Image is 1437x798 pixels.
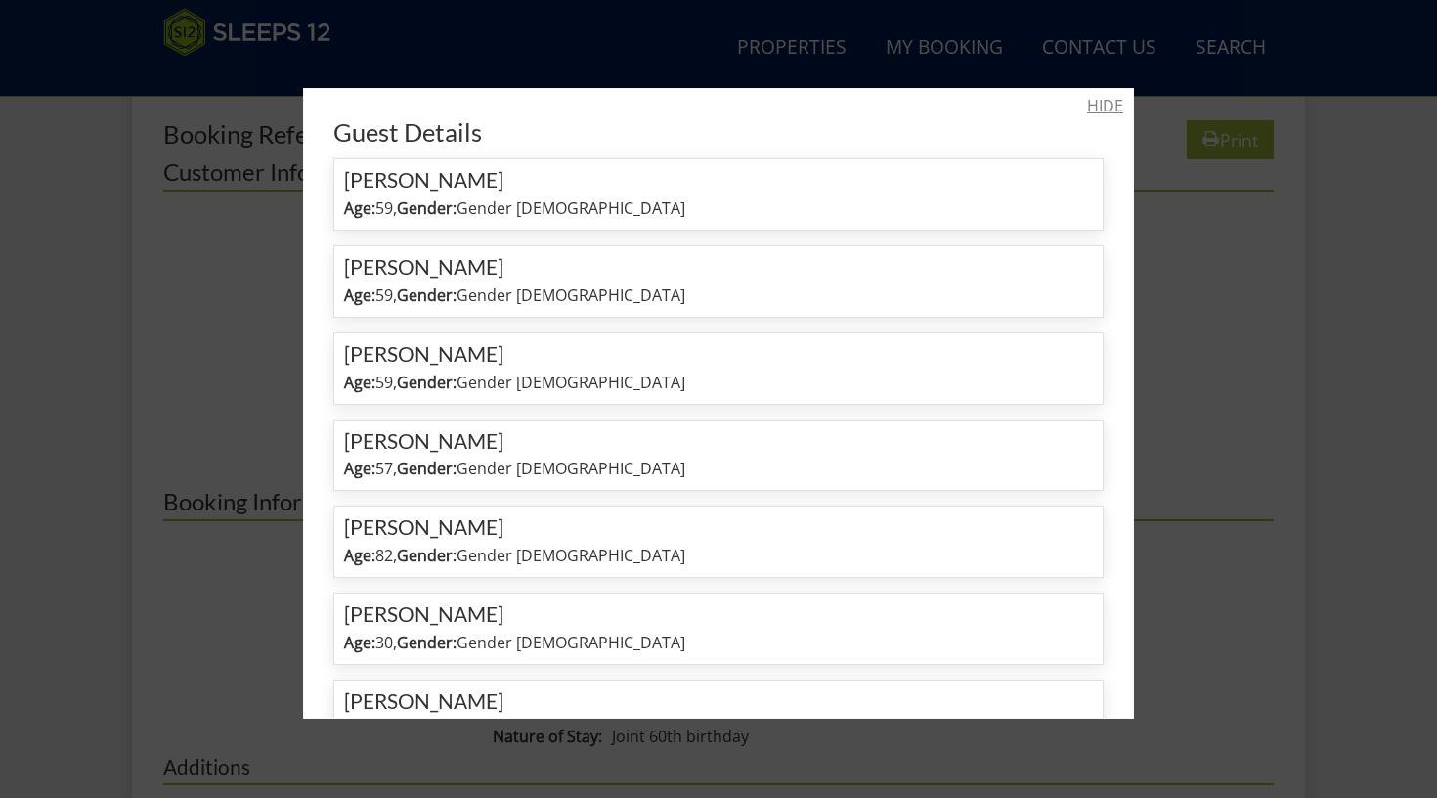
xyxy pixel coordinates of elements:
[344,457,1093,480] p: ,
[397,632,457,653] strong: Gender:
[344,372,375,393] strong: Age:
[344,632,393,653] span: 30
[344,284,1093,307] p: ,
[344,690,1093,713] h4: [PERSON_NAME]
[344,545,375,566] strong: Age:
[344,516,1093,539] h4: [PERSON_NAME]
[344,169,1093,192] h4: [PERSON_NAME]
[397,285,457,306] strong: Gender:
[397,458,685,479] span: Gender [DEMOGRAPHIC_DATA]
[344,371,1093,394] p: ,
[344,285,393,306] span: 59
[397,458,457,479] strong: Gender:
[333,118,1104,146] h2: Guest Details
[344,632,375,653] strong: Age:
[344,198,393,219] span: 59
[397,545,457,566] strong: Gender:
[344,197,1093,220] p: ,
[397,285,685,306] span: Gender [DEMOGRAPHIC_DATA]
[344,458,375,479] strong: Age:
[397,632,685,653] span: Gender [DEMOGRAPHIC_DATA]
[344,198,375,219] strong: Age:
[344,372,393,393] span: 59
[344,545,393,566] span: 82
[344,603,1093,626] h4: [PERSON_NAME]
[344,343,1093,366] h4: [PERSON_NAME]
[397,372,685,393] span: Gender [DEMOGRAPHIC_DATA]
[344,285,375,306] strong: Age:
[397,198,685,219] span: Gender [DEMOGRAPHIC_DATA]
[344,544,1093,567] p: ,
[344,256,1093,279] h4: [PERSON_NAME]
[344,631,1093,654] p: ,
[344,458,393,479] span: 57
[344,430,1093,453] h4: [PERSON_NAME]
[397,372,457,393] strong: Gender:
[397,198,457,219] strong: Gender:
[397,545,685,566] span: Gender [DEMOGRAPHIC_DATA]
[1087,94,1123,117] a: HIDE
